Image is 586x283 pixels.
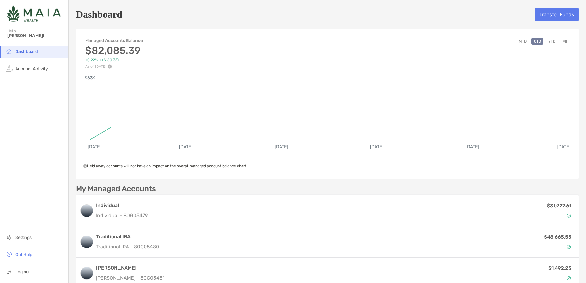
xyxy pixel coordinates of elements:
button: All [560,38,569,45]
span: Log out [15,269,30,274]
button: YTD [546,38,558,45]
p: Traditional IRA - 8OG05480 [96,243,159,251]
h3: [PERSON_NAME] [96,264,165,272]
p: [PERSON_NAME] - 8OG05481 [96,274,165,282]
img: Account Status icon [567,213,571,218]
img: activity icon [6,65,13,72]
text: [DATE] [88,144,101,149]
p: Individual - 8OG05479 [96,212,148,219]
p: $31,927.61 [547,202,571,209]
span: [PERSON_NAME]! [7,33,65,38]
text: [DATE] [557,144,571,149]
p: As of [DATE] [85,64,143,69]
p: My Managed Accounts [76,185,156,193]
text: [DATE] [466,144,479,149]
img: settings icon [6,233,13,241]
text: [DATE] [275,144,288,149]
text: $83K [85,75,95,81]
h4: Managed Accounts Balance [85,38,143,43]
text: [DATE] [179,144,193,149]
img: Performance Info [108,64,112,69]
span: Account Activity [15,66,48,71]
img: Zoe Logo [7,2,61,25]
span: Dashboard [15,49,38,54]
h3: Individual [96,202,148,209]
span: Settings [15,235,32,240]
span: (+$180.35) [100,58,119,62]
span: Get Help [15,252,32,257]
button: Transfer Funds [535,8,579,21]
text: [DATE] [370,144,384,149]
p: $1,492.23 [548,264,571,272]
button: QTD [531,38,543,45]
img: Account Status icon [567,276,571,280]
img: logo account [81,267,93,279]
img: household icon [6,47,13,55]
h3: Traditional IRA [96,233,159,240]
img: logo account [81,236,93,248]
img: Account Status icon [567,245,571,249]
h5: Dashboard [76,7,122,21]
p: $48,665.55 [544,233,571,241]
img: get-help icon [6,251,13,258]
h3: $82,085.39 [85,45,143,56]
img: logout icon [6,268,13,275]
span: Held away accounts will not have an impact on the overall managed account balance chart. [83,164,247,168]
span: +0.22% [85,58,98,62]
button: MTD [516,38,529,45]
img: logo account [81,205,93,217]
